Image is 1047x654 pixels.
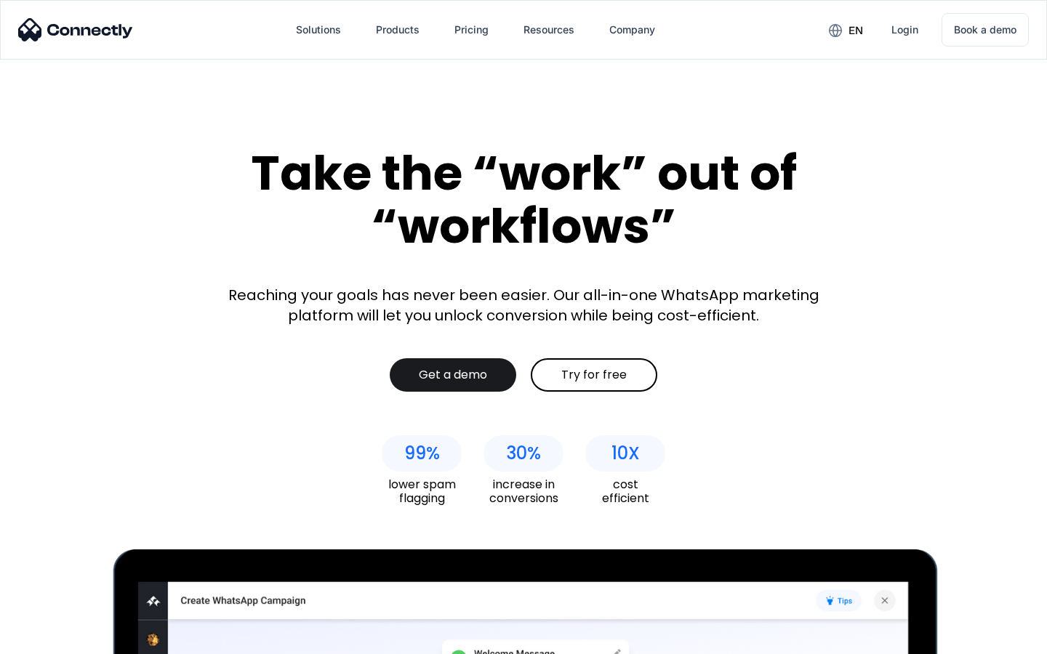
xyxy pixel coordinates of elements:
[443,12,500,47] a: Pricing
[484,477,563,505] div: increase in conversions
[284,12,353,47] div: Solutions
[390,358,516,392] a: Get a demo
[382,477,462,505] div: lower spam flagging
[376,20,420,40] div: Products
[404,443,440,464] div: 99%
[849,20,863,41] div: en
[561,368,627,382] div: Try for free
[364,12,431,47] div: Products
[29,629,87,649] ul: Language list
[817,19,874,41] div: en
[18,18,133,41] img: Connectly Logo
[880,12,930,47] a: Login
[196,147,851,252] div: Take the “work” out of “workflows”
[942,13,1029,47] a: Book a demo
[891,20,918,40] div: Login
[611,443,640,464] div: 10X
[531,358,657,392] a: Try for free
[218,285,829,326] div: Reaching your goals has never been easier. Our all-in-one WhatsApp marketing platform will let yo...
[454,20,489,40] div: Pricing
[585,477,665,505] div: cost efficient
[598,12,667,47] div: Company
[15,629,87,649] aside: Language selected: English
[419,368,487,382] div: Get a demo
[512,12,586,47] div: Resources
[609,20,655,40] div: Company
[506,443,541,464] div: 30%
[523,20,574,40] div: Resources
[296,20,341,40] div: Solutions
